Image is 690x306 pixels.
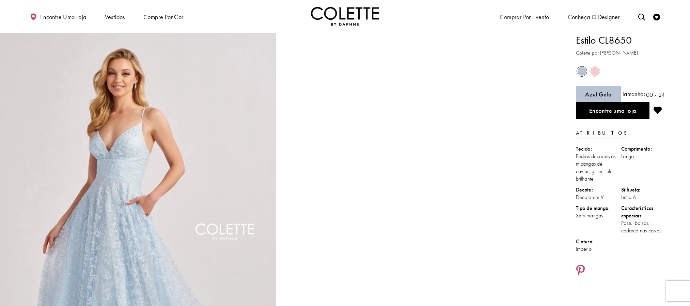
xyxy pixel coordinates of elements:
[637,7,647,26] a: Alternar pesquisa
[589,107,637,114] font: Encontre uma loja
[40,13,87,21] font: Encontre uma loja
[311,7,379,26] img: Colette por Daphne
[142,7,185,26] span: Compre por cor
[649,102,666,119] button: Adicionar à lista de desejos
[576,130,628,137] font: Atributos
[576,204,610,212] font: Tipo de manga:
[576,102,649,119] a: Encontre uma loja
[652,7,662,26] a: Verificar lista de desejos
[621,145,652,152] font: Comprimento:
[576,65,588,77] div: Azul Gelo
[576,264,585,277] a: Compartilhe usando o Pinterest - Abre em uma nova aba
[589,65,601,77] div: Rosa Gelo
[585,90,612,98] h5: Cor escolhida
[576,194,604,201] font: Decote em V
[646,91,665,98] font: 00 - 24
[143,13,183,21] font: Compre por cor
[280,33,556,171] video: Estilo CL8650 Colette by Daphne #1 reprodução automática em loop sem som de vídeo
[576,186,593,193] font: Decote:
[576,245,592,253] font: Império
[576,65,666,78] div: O estado dos controles de cores do produto depende do tamanho escolhido
[498,7,551,26] span: Comprar por evento
[621,186,641,193] font: Silhueta:
[105,13,125,21] font: Vestidos
[622,90,645,98] font: Tamanho:
[621,219,661,234] font: Possui bolsos, cadarço nas costas
[576,34,632,47] font: Estilo CL8650
[576,49,638,56] font: Colette por [PERSON_NAME]
[576,145,592,152] font: Tecido:
[576,153,617,182] font: Pedras decorativas, miçangas de caviar, glitter, tule brilhante
[28,7,88,26] a: Encontre uma loja
[576,212,603,219] font: Sem mangas
[621,204,654,219] font: Características especiais:
[621,153,634,160] font: Longo
[576,238,594,245] font: Cintura:
[566,7,622,26] a: Conheça o designer
[576,128,628,138] a: Atributos
[103,7,127,26] span: Vestidos
[621,194,636,201] font: Linha A
[500,13,549,21] font: Comprar por evento
[311,7,379,26] a: Visite a página inicial
[585,90,612,98] font: Azul Gelo
[568,13,620,21] font: Conheça o designer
